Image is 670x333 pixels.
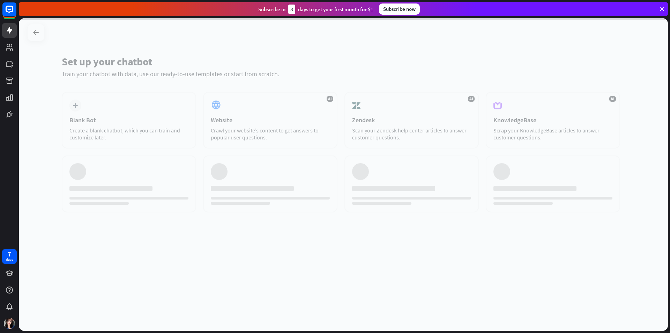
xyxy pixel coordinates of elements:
[2,249,17,264] a: 7 days
[258,5,373,14] div: Subscribe in days to get your first month for $1
[6,257,13,262] div: days
[8,251,11,257] div: 7
[288,5,295,14] div: 3
[379,3,420,15] div: Subscribe now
